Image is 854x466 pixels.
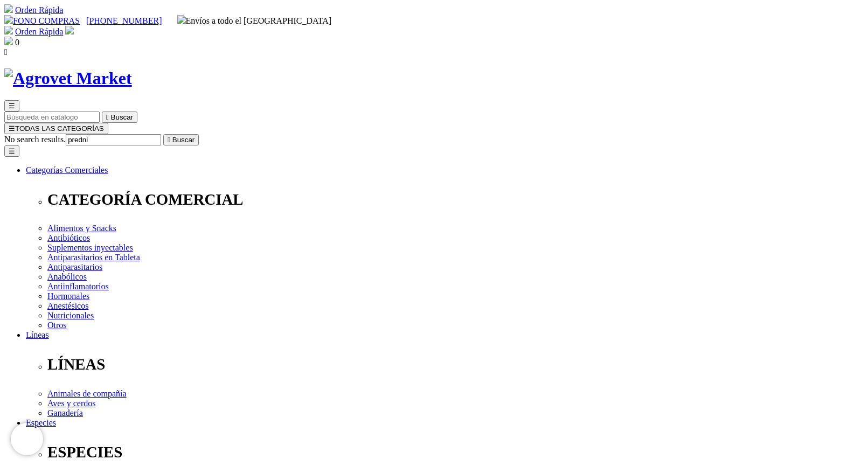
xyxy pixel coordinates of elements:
p: CATEGORÍA COMERCIAL [47,191,850,208]
button: ☰TODAS LAS CATEGORÍAS [4,123,108,134]
a: Nutricionales [47,311,94,320]
a: Acceda a su cuenta de cliente [65,27,74,36]
i:  [4,47,8,57]
button: ☰ [4,100,19,112]
i:  [106,113,109,121]
p: ESPECIES [47,443,850,461]
span: Buscar [172,136,195,144]
img: delivery-truck.svg [177,15,186,24]
input: Buscar [4,112,100,123]
a: Líneas [26,330,49,339]
a: Anestésicos [47,301,88,310]
a: Hormonales [47,291,89,301]
iframe: Brevo live chat [11,423,43,455]
a: Animales de compañía [47,389,127,398]
a: Categorías Comerciales [26,165,108,175]
button:  Buscar [163,134,199,145]
a: Antiinflamatorios [47,282,109,291]
a: Alimentos y Snacks [47,224,116,233]
p: LÍNEAS [47,356,850,373]
input: Buscar [66,134,161,145]
a: Suplementos inyectables [47,243,133,252]
a: Orden Rápida [15,27,63,36]
a: Antiparasitarios [47,262,102,272]
button:  Buscar [102,112,137,123]
img: shopping-bag.svg [4,37,13,45]
a: Ganadería [47,408,83,418]
span: Buscar [111,113,133,121]
a: Antibióticos [47,233,90,242]
span: ☰ [9,124,15,133]
img: shopping-cart.svg [4,4,13,13]
a: [PHONE_NUMBER] [86,16,162,25]
img: shopping-cart.svg [4,26,13,34]
button: ☰ [4,145,19,157]
a: Anabólicos [47,272,87,281]
a: Antiparasitarios en Tableta [47,253,140,262]
img: phone.svg [4,15,13,24]
span: ☰ [9,102,15,110]
img: Agrovet Market [4,68,132,88]
i:  [168,136,170,144]
span: No search results. [4,135,66,144]
a: FONO COMPRAS [4,16,80,25]
a: Otros [47,321,67,330]
a: Especies [26,418,56,427]
img: user.svg [65,26,74,34]
a: Aves y cerdos [47,399,95,408]
a: Orden Rápida [15,5,63,15]
span: Envíos a todo el [GEOGRAPHIC_DATA] [177,16,332,25]
span: 0 [15,38,19,47]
